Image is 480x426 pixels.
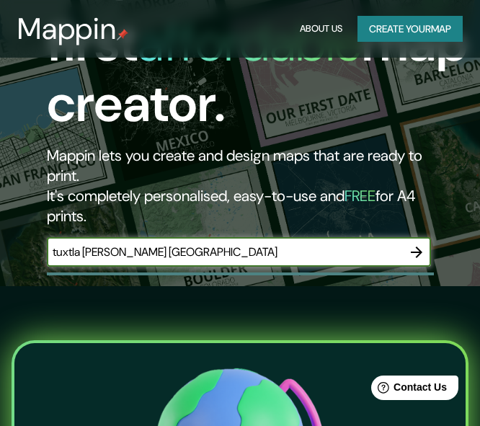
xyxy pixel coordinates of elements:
h2: Mappin lets you create and design maps that are ready to print. It's completely personalised, eas... [47,146,431,226]
button: About Us [296,16,346,43]
h5: FREE [345,186,375,206]
input: Choose your favourite place [47,244,402,260]
button: Create yourmap [357,16,463,43]
img: mappin-pin [117,29,128,40]
iframe: Help widget launcher [352,370,464,410]
h3: Mappin [17,12,117,46]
